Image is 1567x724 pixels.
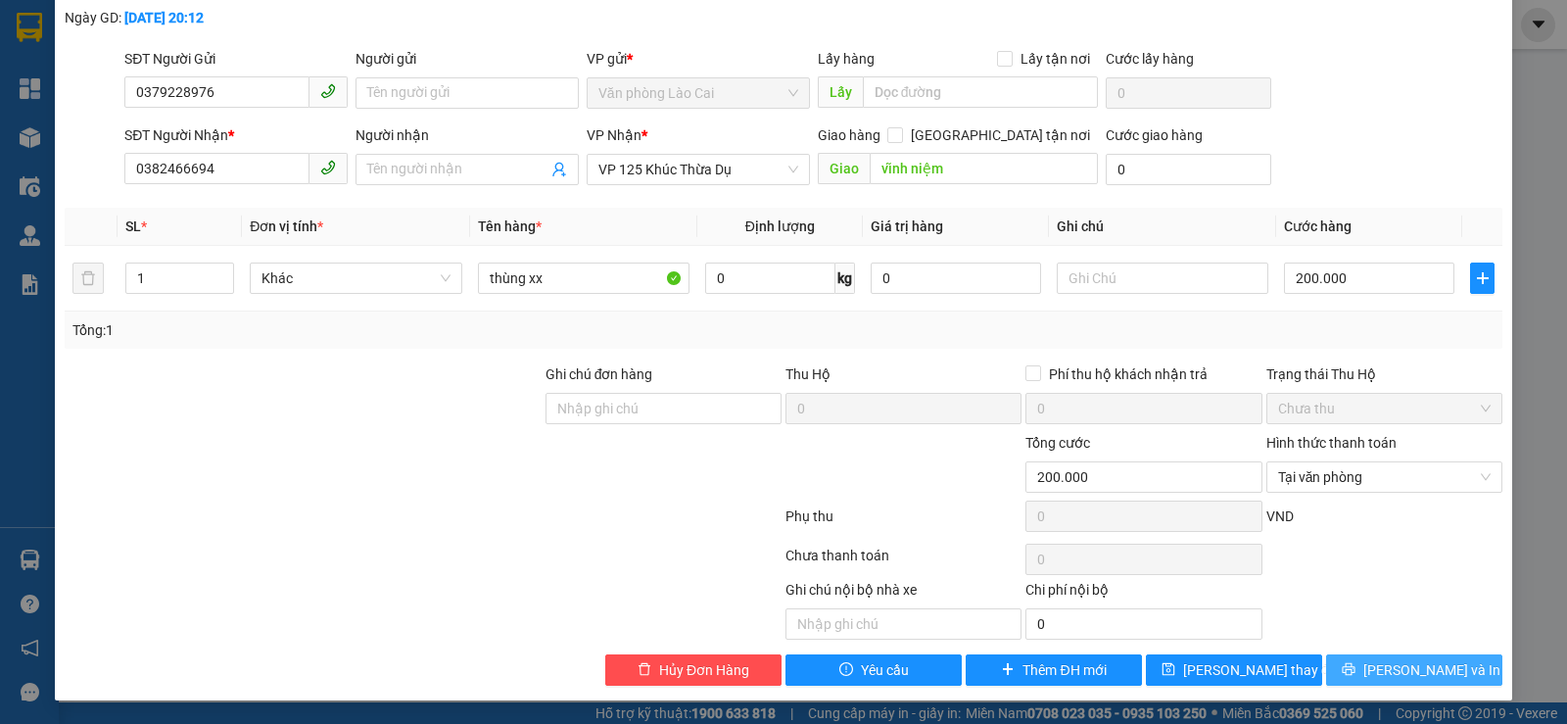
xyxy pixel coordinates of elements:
[1049,208,1276,246] th: Ghi chú
[783,545,1023,579] div: Chưa thanh toán
[818,153,870,184] span: Giao
[871,218,943,234] span: Giá trị hàng
[598,155,798,184] span: VP 125 Khúc Thừa Dụ
[1001,662,1015,678] span: plus
[1266,508,1294,524] span: VND
[861,659,909,681] span: Yêu cầu
[356,124,579,146] div: Người nhận
[1284,218,1352,234] span: Cước hàng
[124,10,204,25] b: [DATE] 20:12
[638,662,651,678] span: delete
[1013,48,1098,70] span: Lấy tận nơi
[320,160,336,175] span: phone
[587,48,810,70] div: VP gửi
[24,24,122,122] img: logo.jpg
[72,319,606,341] div: Tổng: 1
[1162,662,1175,678] span: save
[785,608,1021,640] input: Nhập ghi chú
[818,127,880,143] span: Giao hàng
[1278,462,1491,492] span: Tại văn phòng
[1326,654,1502,686] button: printer[PERSON_NAME] và In
[1266,363,1502,385] div: Trạng thái Thu Hộ
[870,153,1099,184] input: Dọc đường
[605,654,782,686] button: deleteHủy Đơn Hàng
[783,506,1023,540] div: Phụ thu
[1183,659,1340,681] span: [PERSON_NAME] thay đổi
[1025,435,1090,451] span: Tổng cước
[835,263,855,294] span: kg
[839,662,853,678] span: exclamation-circle
[148,23,404,47] b: [PERSON_NAME] Sunrise
[1025,579,1261,608] div: Chi phí nội bộ
[124,124,348,146] div: SĐT Người Nhận
[551,162,567,177] span: user-add
[109,72,445,97] li: Hotline: 19003239 - 0926.621.621
[818,76,863,108] span: Lấy
[1278,394,1491,423] span: Chưa thu
[261,264,450,293] span: Khác
[1266,435,1397,451] label: Hình thức thanh toán
[659,659,749,681] span: Hủy Đơn Hàng
[1342,662,1355,678] span: printer
[356,48,579,70] div: Người gửi
[785,654,962,686] button: exclamation-circleYêu cầu
[546,393,782,424] input: Ghi chú đơn hàng
[785,579,1021,608] div: Ghi chú nội bộ nhà xe
[250,218,323,234] span: Đơn vị tính
[903,124,1098,146] span: [GEOGRAPHIC_DATA] tận nơi
[1471,270,1494,286] span: plus
[745,218,815,234] span: Định lượng
[966,654,1142,686] button: plusThêm ĐH mới
[320,83,336,99] span: phone
[214,142,340,185] h1: C9I2A95H
[587,127,641,143] span: VP Nhận
[546,366,653,382] label: Ghi chú đơn hàng
[1470,263,1495,294] button: plus
[1106,127,1203,143] label: Cước giao hàng
[598,78,798,108] span: Văn phòng Lào Cai
[24,142,201,208] b: GỬI : Văn phòng Lào Cai
[1146,654,1322,686] button: save[PERSON_NAME] thay đổi
[1363,659,1500,681] span: [PERSON_NAME] và In
[1106,77,1271,109] input: Cước lấy hàng
[863,76,1099,108] input: Dọc đường
[1057,263,1268,294] input: Ghi Chú
[124,48,348,70] div: SĐT Người Gửi
[125,218,141,234] span: SL
[1106,51,1194,67] label: Cước lấy hàng
[184,101,367,125] b: Gửi khách hàng
[65,7,301,28] div: Ngày GD:
[72,263,104,294] button: delete
[1106,154,1271,185] input: Cước giao hàng
[109,48,445,72] li: Số [GEOGRAPHIC_DATA], [GEOGRAPHIC_DATA]
[1041,363,1215,385] span: Phí thu hộ khách nhận trả
[478,263,689,294] input: VD: Bàn, Ghế
[1022,659,1106,681] span: Thêm ĐH mới
[478,218,542,234] span: Tên hàng
[818,51,875,67] span: Lấy hàng
[785,366,831,382] span: Thu Hộ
